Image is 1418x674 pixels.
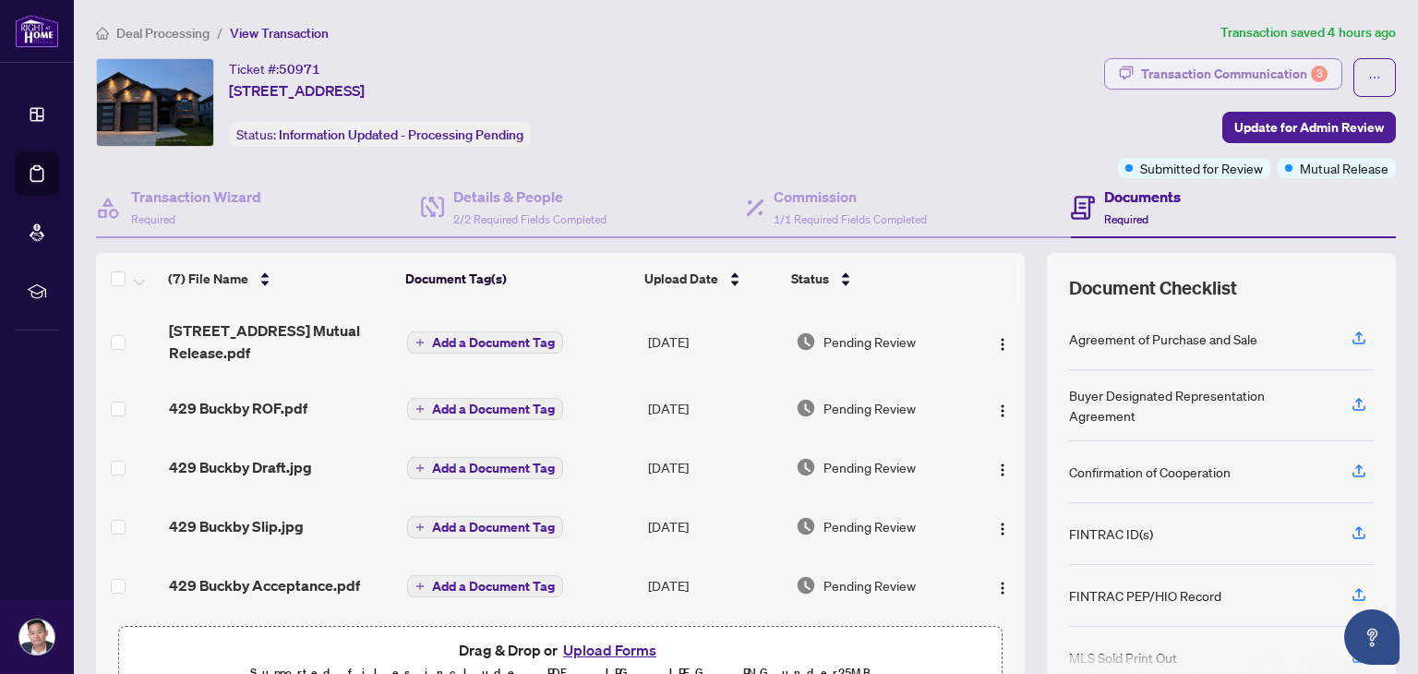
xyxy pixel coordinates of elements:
[459,638,662,662] span: Drag & Drop or
[988,327,1017,356] button: Logo
[988,571,1017,600] button: Logo
[116,25,210,42] span: Deal Processing
[169,397,307,419] span: 429 Buckby ROF.pdf
[432,521,555,534] span: Add a Document Tag
[796,516,816,536] img: Document Status
[217,22,222,43] li: /
[279,126,523,143] span: Information Updated - Processing Pending
[230,25,329,42] span: View Transaction
[1344,609,1400,665] button: Open asap
[637,253,784,305] th: Upload Date
[96,27,109,40] span: home
[995,403,1010,418] img: Logo
[97,59,213,146] img: IMG-X12275040_1.jpg
[415,338,425,347] span: plus
[407,331,563,355] button: Add a Document Tag
[161,253,398,305] th: (7) File Name
[279,61,320,78] span: 50971
[432,462,555,475] span: Add a Document Tag
[1104,212,1148,226] span: Required
[169,574,360,596] span: 429 Buckby Acceptance.pdf
[229,79,365,102] span: [STREET_ADDRESS]
[432,580,555,593] span: Add a Document Tag
[131,212,175,226] span: Required
[1220,22,1396,43] article: Transaction saved 4 hours ago
[988,452,1017,482] button: Logo
[784,253,967,305] th: Status
[1222,112,1396,143] button: Update for Admin Review
[995,522,1010,536] img: Logo
[453,212,607,226] span: 2/2 Required Fields Completed
[407,575,563,597] button: Add a Document Tag
[1368,71,1381,84] span: ellipsis
[1141,59,1328,89] div: Transaction Communication
[398,253,637,305] th: Document Tag(s)
[823,575,916,596] span: Pending Review
[407,456,563,480] button: Add a Document Tag
[1069,329,1257,349] div: Agreement of Purchase and Sale
[796,575,816,596] img: Document Status
[1104,58,1342,90] button: Transaction Communication3
[19,620,54,655] img: Profile Icon
[558,638,662,662] button: Upload Forms
[1069,275,1237,301] span: Document Checklist
[407,457,563,479] button: Add a Document Tag
[407,515,563,539] button: Add a Document Tag
[1300,158,1388,178] span: Mutual Release
[988,512,1017,541] button: Logo
[995,581,1010,596] img: Logo
[796,331,816,352] img: Document Status
[415,463,425,473] span: plus
[1311,66,1328,82] div: 3
[641,438,788,497] td: [DATE]
[995,463,1010,477] img: Logo
[131,186,261,208] h4: Transaction Wizard
[407,397,563,421] button: Add a Document Tag
[168,269,248,289] span: (7) File Name
[1234,113,1384,142] span: Update for Admin Review
[407,516,563,538] button: Add a Document Tag
[823,516,916,536] span: Pending Review
[1069,647,1177,668] div: MLS Sold Print Out
[415,582,425,591] span: plus
[169,456,312,478] span: 429 Buckby Draft.jpg
[995,337,1010,352] img: Logo
[823,331,916,352] span: Pending Review
[796,457,816,477] img: Document Status
[432,403,555,415] span: Add a Document Tag
[415,523,425,532] span: plus
[823,398,916,418] span: Pending Review
[774,212,927,226] span: 1/1 Required Fields Completed
[641,556,788,615] td: [DATE]
[229,122,531,147] div: Status:
[641,379,788,438] td: [DATE]
[641,497,788,556] td: [DATE]
[407,574,563,598] button: Add a Document Tag
[1140,158,1263,178] span: Submitted for Review
[169,319,393,364] span: [STREET_ADDRESS] Mutual Release.pdf
[1069,385,1329,426] div: Buyer Designated Representation Agreement
[641,305,788,379] td: [DATE]
[644,269,718,289] span: Upload Date
[169,515,304,537] span: 429 Buckby Slip.jpg
[988,393,1017,423] button: Logo
[407,331,563,354] button: Add a Document Tag
[823,457,916,477] span: Pending Review
[791,269,829,289] span: Status
[407,398,563,420] button: Add a Document Tag
[415,404,425,414] span: plus
[229,58,320,79] div: Ticket #:
[796,398,816,418] img: Document Status
[641,615,788,674] td: [DATE]
[1069,462,1231,482] div: Confirmation of Cooperation
[774,186,927,208] h4: Commission
[432,336,555,349] span: Add a Document Tag
[15,14,59,48] img: logo
[1104,186,1181,208] h4: Documents
[453,186,607,208] h4: Details & People
[1069,524,1153,544] div: FINTRAC ID(s)
[1069,585,1221,606] div: FINTRAC PEP/HIO Record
